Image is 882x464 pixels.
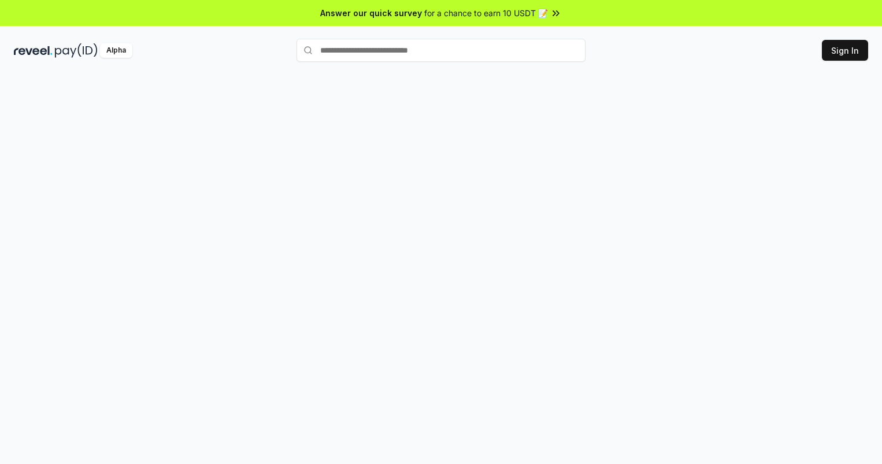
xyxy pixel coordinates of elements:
img: reveel_dark [14,43,53,58]
button: Sign In [822,40,868,61]
div: Alpha [100,43,132,58]
span: for a chance to earn 10 USDT 📝 [424,7,548,19]
span: Answer our quick survey [320,7,422,19]
img: pay_id [55,43,98,58]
